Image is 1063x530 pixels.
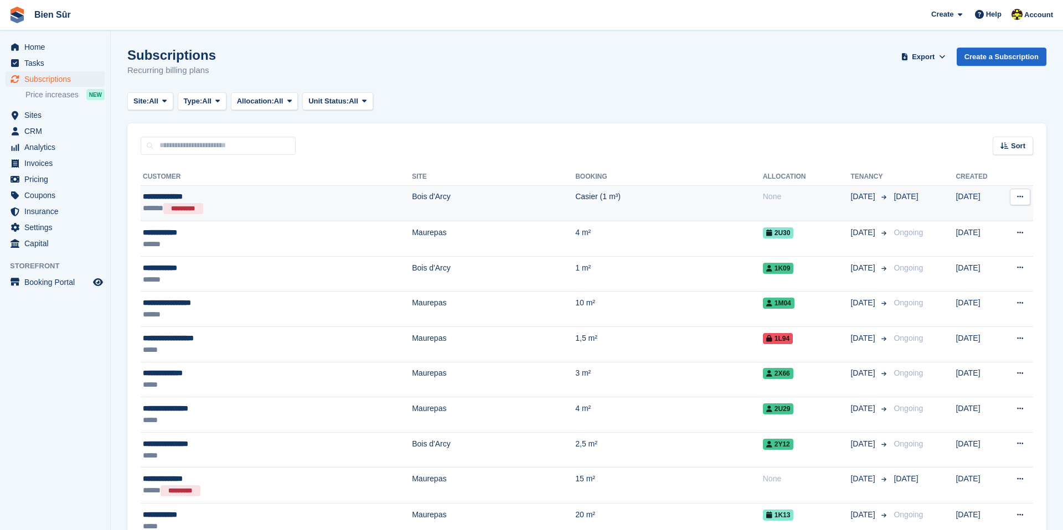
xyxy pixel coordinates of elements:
td: 1,5 m² [575,327,763,362]
td: [DATE] [956,221,1000,257]
span: Type: [184,96,203,107]
a: Price increases NEW [25,89,105,101]
button: Unit Status: All [302,92,373,111]
span: Price increases [25,90,79,100]
a: menu [6,155,105,171]
span: [DATE] [850,403,877,414]
span: [DATE] [894,192,918,201]
span: CRM [24,123,91,139]
span: Invoices [24,155,91,171]
span: Help [986,9,1002,20]
span: Insurance [24,204,91,219]
td: 2,5 m² [575,432,763,467]
a: menu [6,107,105,123]
button: Site: All [127,92,173,111]
div: NEW [86,89,105,100]
span: Sites [24,107,91,123]
span: All [274,96,283,107]
td: Bois d'Arcy [412,256,575,292]
span: Settings [24,220,91,235]
span: Ongoing [894,404,923,413]
td: [DATE] [956,185,1000,221]
a: menu [6,274,105,290]
th: Customer [141,168,412,186]
td: [DATE] [956,432,1000,467]
td: 4 m² [575,397,763,433]
span: 1K09 [763,263,794,274]
td: 15 m² [575,467,763,503]
a: menu [6,172,105,187]
td: 10 m² [575,292,763,327]
span: Ongoing [894,298,923,307]
span: Subscriptions [24,71,91,87]
td: Maurepas [412,292,575,327]
td: Maurepas [412,467,575,503]
span: Tasks [24,55,91,71]
span: 2U29 [763,403,794,414]
th: Booking [575,168,763,186]
th: Tenancy [850,168,889,186]
span: Create [931,9,953,20]
span: Ongoing [894,228,923,237]
span: Booking Portal [24,274,91,290]
button: Export [899,48,948,66]
span: 1L94 [763,333,793,344]
td: Casier (1 m³) [575,185,763,221]
span: Coupons [24,188,91,203]
a: Create a Subscription [957,48,1046,66]
span: [DATE] [894,474,918,483]
span: Unit Status: [308,96,349,107]
a: menu [6,188,105,203]
span: [DATE] [850,262,877,274]
span: Home [24,39,91,55]
td: [DATE] [956,327,1000,362]
span: [DATE] [850,297,877,309]
span: [DATE] [850,191,877,202]
td: Maurepas [412,221,575,257]
button: Type: All [178,92,226,111]
a: Bien Sûr [30,6,75,24]
td: [DATE] [956,467,1000,503]
td: Bois d'Arcy [412,432,575,467]
td: [DATE] [956,256,1000,292]
div: None [763,191,851,202]
span: Site: [133,96,149,107]
a: menu [6,204,105,219]
td: [DATE] [956,397,1000,433]
img: stora-icon-8386f47178a22dfd0bd8f6a31ec36ba5ce8667c1dd55bd0f319d3a0aa187defe.svg [9,7,25,23]
span: Ongoing [894,439,923,448]
a: menu [6,220,105,235]
th: Site [412,168,575,186]
span: [DATE] [850,332,877,344]
td: Maurepas [412,397,575,433]
span: 1K13 [763,510,794,521]
h1: Subscriptions [127,48,216,63]
td: Maurepas [412,327,575,362]
a: Preview store [91,276,105,289]
td: Maurepas [412,362,575,397]
a: menu [6,139,105,155]
td: Bois d'Arcy [412,185,575,221]
span: Analytics [24,139,91,155]
span: [DATE] [850,367,877,379]
span: All [202,96,211,107]
span: 2X66 [763,368,793,379]
span: 1M04 [763,298,794,309]
a: menu [6,39,105,55]
th: Created [956,168,1000,186]
span: Ongoing [894,368,923,377]
span: 2Y12 [763,439,793,450]
span: [DATE] [850,227,877,238]
span: Ongoing [894,334,923,342]
td: 3 m² [575,362,763,397]
span: All [149,96,158,107]
td: [DATE] [956,292,1000,327]
span: Ongoing [894,263,923,272]
th: Allocation [763,168,851,186]
td: 1 m² [575,256,763,292]
span: [DATE] [850,509,877,521]
span: Pricing [24,172,91,187]
p: Recurring billing plans [127,64,216,77]
td: [DATE] [956,362,1000,397]
button: Allocation: All [231,92,298,111]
